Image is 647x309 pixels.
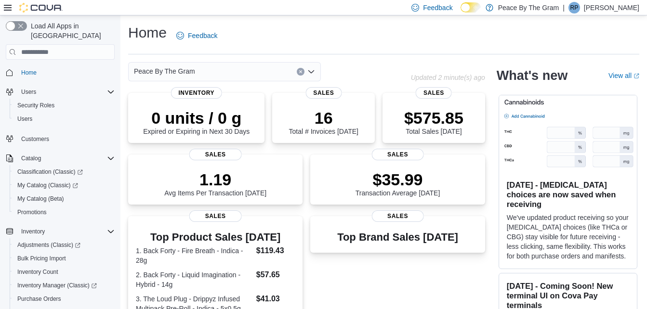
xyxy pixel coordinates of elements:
span: Load All Apps in [GEOGRAPHIC_DATA] [27,21,115,40]
a: Promotions [13,206,51,218]
span: Catalog [21,154,41,162]
span: Security Roles [13,100,115,111]
button: Open list of options [307,68,315,76]
p: | [563,2,565,13]
span: Catalog [17,153,115,164]
button: Customers [2,131,119,145]
span: Feedback [188,31,217,40]
button: Users [17,86,40,98]
h1: Home [128,23,167,42]
div: Total # Invoices [DATE] [289,108,358,135]
button: Catalog [2,152,119,165]
div: Avg Items Per Transaction [DATE] [164,170,266,197]
span: Users [13,113,115,125]
span: Promotions [13,206,115,218]
span: Sales [189,149,242,160]
a: Inventory Count [13,266,62,278]
a: My Catalog (Classic) [10,179,119,192]
a: Users [13,113,36,125]
div: Transaction Average [DATE] [356,170,440,197]
a: Customers [17,133,53,145]
span: Classification (Classic) [13,166,115,178]
span: Inventory [21,228,45,235]
p: 16 [289,108,358,128]
h3: Top Product Sales [DATE] [136,232,295,243]
a: My Catalog (Beta) [13,193,68,205]
a: My Catalog (Classic) [13,180,82,191]
span: Inventory [17,226,115,237]
span: Users [17,115,32,123]
span: Sales [416,87,452,99]
a: Security Roles [13,100,58,111]
span: My Catalog (Classic) [17,181,78,189]
span: Feedback [423,3,452,13]
span: My Catalog (Classic) [13,180,115,191]
span: Bulk Pricing Import [13,253,115,264]
span: Sales [305,87,342,99]
button: Clear input [297,68,304,76]
div: Rob Pranger [568,2,580,13]
a: Inventory Manager (Classic) [10,279,119,292]
span: Users [21,88,36,96]
p: 0 units / 0 g [143,108,250,128]
span: Sales [189,210,242,222]
dt: 1. Back Forty - Fire Breath - Indica - 28g [136,246,252,265]
dd: $41.03 [256,293,295,305]
svg: External link [634,73,639,79]
input: Dark Mode [461,2,481,13]
a: Feedback [172,26,221,45]
span: Customers [21,135,49,143]
span: Home [21,69,37,77]
span: Adjustments (Classic) [17,241,80,249]
span: Purchase Orders [13,293,115,305]
a: Inventory Manager (Classic) [13,280,101,291]
span: Home [17,66,115,78]
p: 1.19 [164,170,266,189]
span: Customers [17,132,115,144]
a: Classification (Classic) [13,166,87,178]
a: Bulk Pricing Import [13,253,70,264]
button: Bulk Pricing Import [10,252,119,265]
span: Inventory Count [17,268,58,276]
a: Adjustments (Classic) [10,238,119,252]
span: RP [570,2,579,13]
dt: 2. Back Forty - Liquid Imagination - Hybrid - 14g [136,270,252,289]
div: Expired or Expiring in Next 30 Days [143,108,250,135]
span: My Catalog (Beta) [17,195,64,203]
a: Adjustments (Classic) [13,239,84,251]
button: Security Roles [10,99,119,112]
button: Purchase Orders [10,292,119,306]
span: Inventory Manager (Classic) [17,282,97,289]
button: Users [2,85,119,99]
p: Updated 2 minute(s) ago [411,74,485,81]
p: $575.85 [404,108,463,128]
span: Classification (Classic) [17,168,83,176]
span: Sales [371,149,424,160]
span: Purchase Orders [17,295,61,303]
p: [PERSON_NAME] [584,2,639,13]
button: My Catalog (Beta) [10,192,119,206]
span: Users [17,86,115,98]
span: Inventory Manager (Classic) [13,280,115,291]
button: Users [10,112,119,126]
span: Peace By The Gram [134,65,195,77]
span: Security Roles [17,102,54,109]
span: Inventory Count [13,266,115,278]
span: My Catalog (Beta) [13,193,115,205]
p: $35.99 [356,170,440,189]
span: Sales [371,210,424,222]
h2: What's new [497,68,568,83]
span: Adjustments (Classic) [13,239,115,251]
div: Total Sales [DATE] [404,108,463,135]
button: Inventory [2,225,119,238]
dd: $119.43 [256,245,295,257]
a: View allExternal link [608,72,639,79]
a: Classification (Classic) [10,165,119,179]
button: Catalog [17,153,45,164]
dd: $57.65 [256,269,295,281]
button: Home [2,65,119,79]
p: Peace By The Gram [498,2,559,13]
span: Inventory [171,87,222,99]
button: Inventory Count [10,265,119,279]
button: Promotions [10,206,119,219]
